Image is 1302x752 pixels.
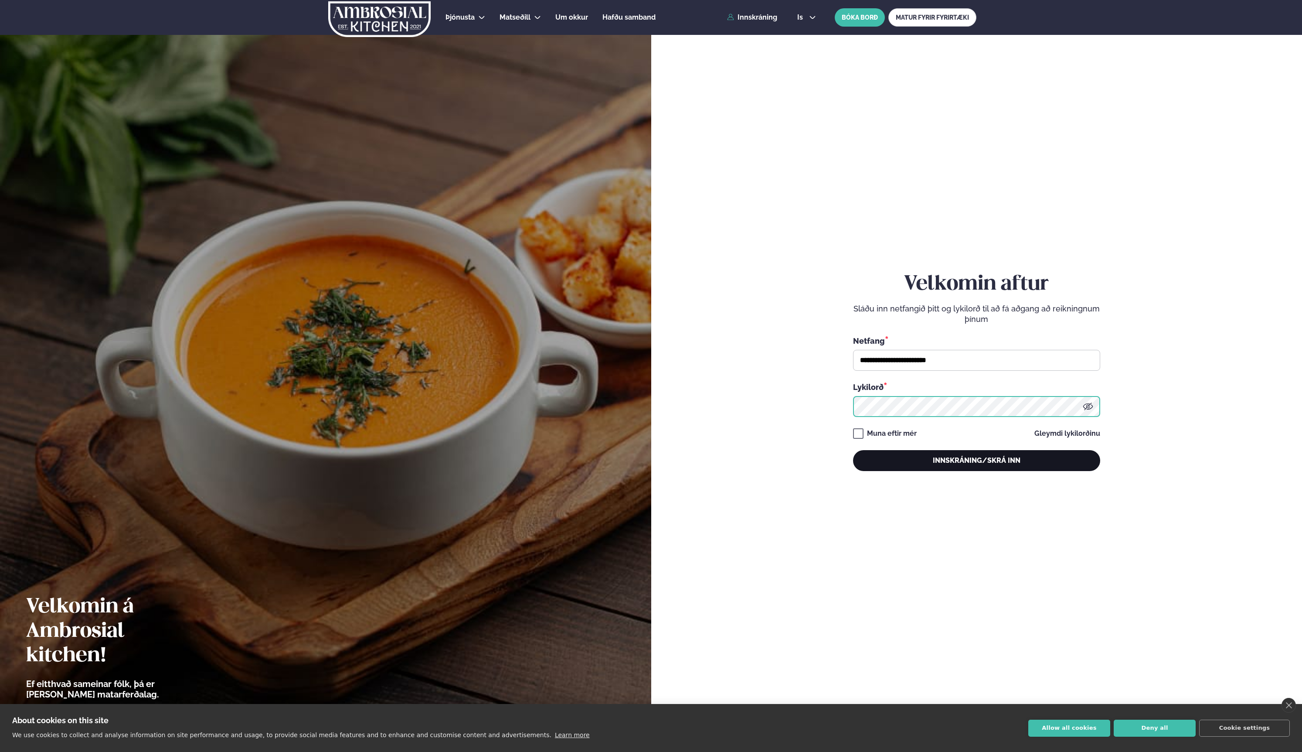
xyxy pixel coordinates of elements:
[602,12,656,23] a: Hafðu samband
[602,13,656,21] span: Hafðu samband
[1199,720,1290,737] button: Cookie settings
[1034,430,1100,437] a: Gleymdi lykilorðinu
[853,450,1100,471] button: Innskráning/Skrá inn
[797,14,806,21] span: is
[445,13,475,21] span: Þjónusta
[888,8,976,27] a: MATUR FYRIR FYRIRTÆKI
[853,304,1100,325] p: Sláðu inn netfangið þitt og lykilorð til að fá aðgang að reikningnum þínum
[835,8,885,27] button: BÓKA BORÐ
[12,731,551,738] p: We use cookies to collect and analyse information on site performance and usage, to provide socia...
[555,13,588,21] span: Um okkur
[1114,720,1196,737] button: Deny all
[327,1,432,37] img: logo
[445,12,475,23] a: Þjónusta
[500,12,530,23] a: Matseðill
[12,716,109,725] strong: About cookies on this site
[853,335,1100,346] div: Netfang
[853,381,1100,393] div: Lykilorð
[555,12,588,23] a: Um okkur
[26,595,207,668] h2: Velkomin á Ambrosial kitchen!
[853,272,1100,297] h2: Velkomin aftur
[1028,720,1110,737] button: Allow all cookies
[555,731,590,738] a: Learn more
[1282,698,1296,713] a: close
[727,14,777,21] a: Innskráning
[790,14,823,21] button: is
[26,679,207,700] p: Ef eitthvað sameinar fólk, þá er [PERSON_NAME] matarferðalag.
[500,13,530,21] span: Matseðill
